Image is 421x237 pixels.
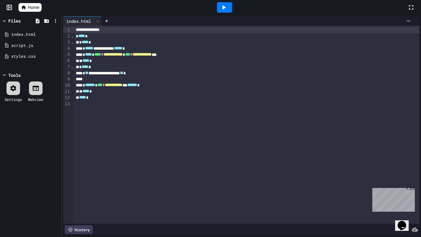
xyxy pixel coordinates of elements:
[2,2,43,39] div: Chat with us now!Close
[63,33,71,39] div: 2
[63,52,71,58] div: 5
[63,76,71,82] div: 9
[63,70,71,76] div: 8
[63,39,71,45] div: 3
[18,3,42,12] a: Home
[63,64,71,70] div: 7
[11,43,59,49] div: script.js
[63,18,94,24] div: index.html
[71,64,74,69] span: Fold line
[63,45,71,52] div: 4
[395,212,415,231] iframe: chat widget
[63,95,71,101] div: 12
[63,89,71,95] div: 11
[63,58,71,64] div: 6
[71,39,74,44] span: Fold line
[5,97,22,102] div: Settings
[8,18,21,24] div: Files
[28,4,39,10] span: Home
[63,82,71,89] div: 10
[63,16,102,26] div: index.html
[11,53,59,60] div: styles.css
[28,97,43,102] div: Webview
[11,31,59,38] div: index.html
[63,101,71,107] div: 13
[8,72,21,78] div: Tools
[71,33,74,38] span: Fold line
[65,225,93,234] div: History
[370,185,415,212] iframe: chat widget
[63,27,71,33] div: 1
